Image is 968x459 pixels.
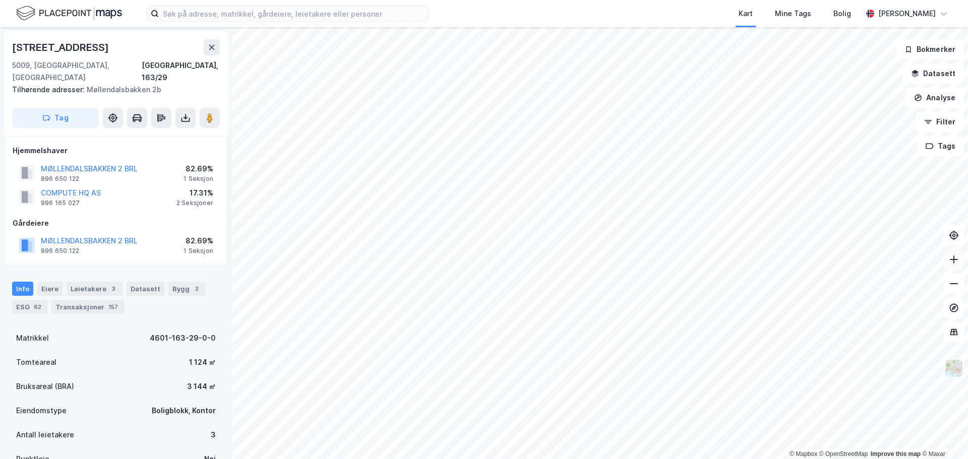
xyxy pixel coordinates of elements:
div: Bruksareal (BRA) [16,380,74,392]
div: Datasett [127,282,164,296]
div: 2 [192,284,202,294]
div: 3 144 ㎡ [187,380,216,392]
div: 996 165 027 [41,199,80,207]
div: 1 Seksjon [184,175,213,183]
div: 62 [32,302,43,312]
button: Datasett [902,63,964,84]
button: Bokmerker [896,39,964,59]
div: Eiere [37,282,63,296]
input: Søk på adresse, matrikkel, gårdeiere, leietakere eller personer [159,6,428,21]
div: 4601-163-29-0-0 [150,332,216,344]
button: Analyse [905,88,964,108]
iframe: Chat Widget [918,411,968,459]
button: Tags [917,136,964,156]
div: Bolig [833,8,851,20]
div: 1 124 ㎡ [189,356,216,368]
div: 2 Seksjoner [176,199,213,207]
div: Antall leietakere [16,429,74,441]
div: Bygg [168,282,206,296]
a: Improve this map [871,450,921,457]
div: 5009, [GEOGRAPHIC_DATA], [GEOGRAPHIC_DATA] [12,59,142,84]
div: Tomteareal [16,356,56,368]
div: 3 [211,429,216,441]
div: [GEOGRAPHIC_DATA], 163/29 [142,59,220,84]
img: Z [944,359,963,378]
div: 896 650 122 [41,175,79,183]
div: Boligblokk, Kontor [152,405,216,417]
div: Info [12,282,33,296]
button: Filter [916,112,964,132]
div: 82.69% [184,235,213,247]
button: Tag [12,108,99,128]
div: Matrikkel [16,332,49,344]
div: Transaksjoner [51,300,124,314]
div: Gårdeiere [13,217,219,229]
div: Leietakere [67,282,123,296]
a: OpenStreetMap [819,450,868,457]
a: Mapbox [790,450,817,457]
div: Eiendomstype [16,405,67,417]
img: logo.f888ab2527a4732fd821a326f86c7f29.svg [16,5,122,22]
div: 82.69% [184,163,213,175]
div: [PERSON_NAME] [878,8,936,20]
span: Tilhørende adresser: [12,85,87,94]
div: 157 [106,302,120,312]
div: 3 [108,284,118,294]
div: 17.31% [176,187,213,199]
div: [STREET_ADDRESS] [12,39,111,55]
div: Kart [739,8,753,20]
div: ESG [12,300,47,314]
div: 896 650 122 [41,247,79,255]
div: Kontrollprogram for chat [918,411,968,459]
div: Hjemmelshaver [13,145,219,157]
div: Mine Tags [775,8,811,20]
div: Møllendalsbakken 2b [12,84,212,96]
div: 1 Seksjon [184,247,213,255]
